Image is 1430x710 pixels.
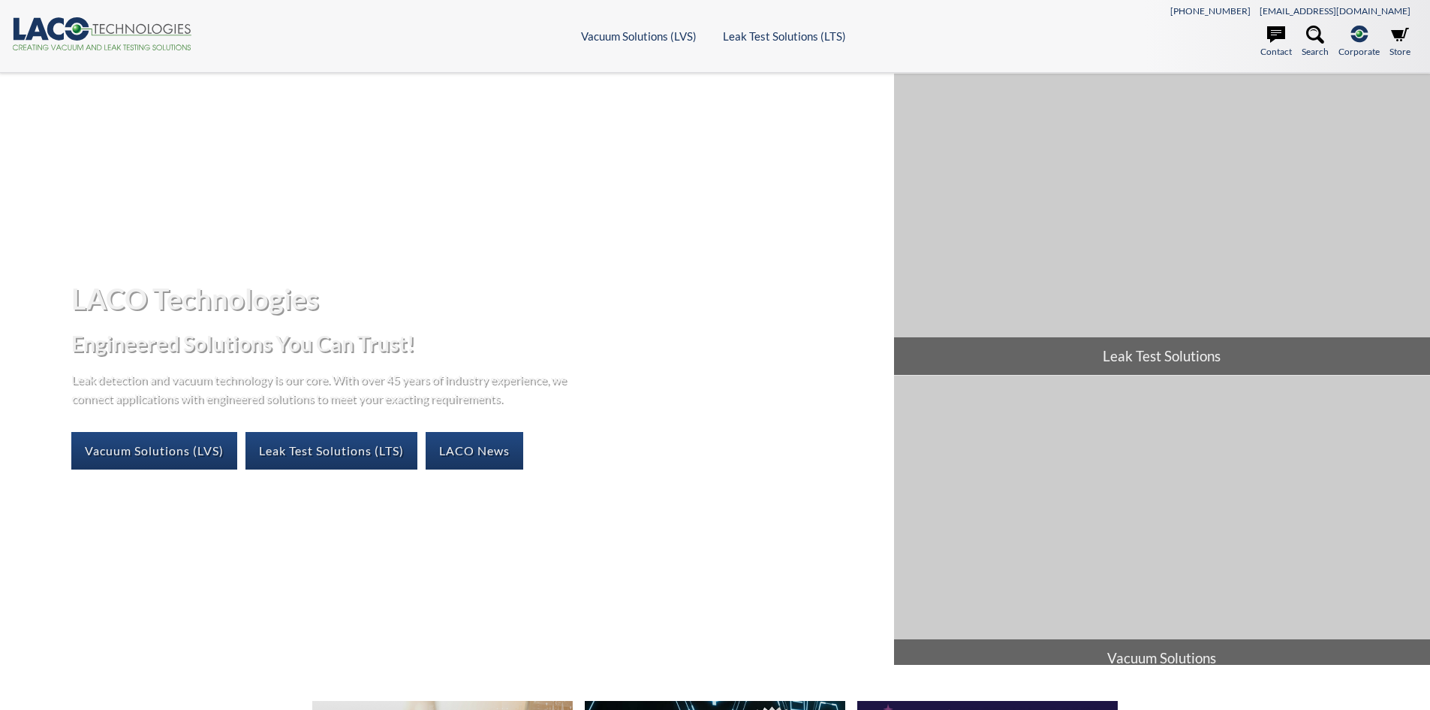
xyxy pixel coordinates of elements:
span: Corporate [1338,44,1380,59]
a: Vacuum Solutions (LVS) [71,432,237,470]
a: Search [1302,26,1329,59]
h2: Engineered Solutions You Can Trust! [71,330,881,358]
a: [EMAIL_ADDRESS][DOMAIN_NAME] [1260,5,1410,17]
a: Store [1389,26,1410,59]
p: Leak detection and vacuum technology is our core. With over 45 years of industry experience, we c... [71,370,574,408]
a: Leak Test Solutions [894,74,1430,375]
span: Leak Test Solutions [894,337,1430,375]
a: Leak Test Solutions (LTS) [245,432,417,470]
a: LACO News [426,432,523,470]
a: Vacuum Solutions [894,376,1430,677]
a: Vacuum Solutions (LVS) [581,29,697,43]
a: Contact [1260,26,1292,59]
a: [PHONE_NUMBER] [1170,5,1251,17]
a: Leak Test Solutions (LTS) [723,29,846,43]
h1: LACO Technologies [71,280,881,317]
span: Vacuum Solutions [894,639,1430,677]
